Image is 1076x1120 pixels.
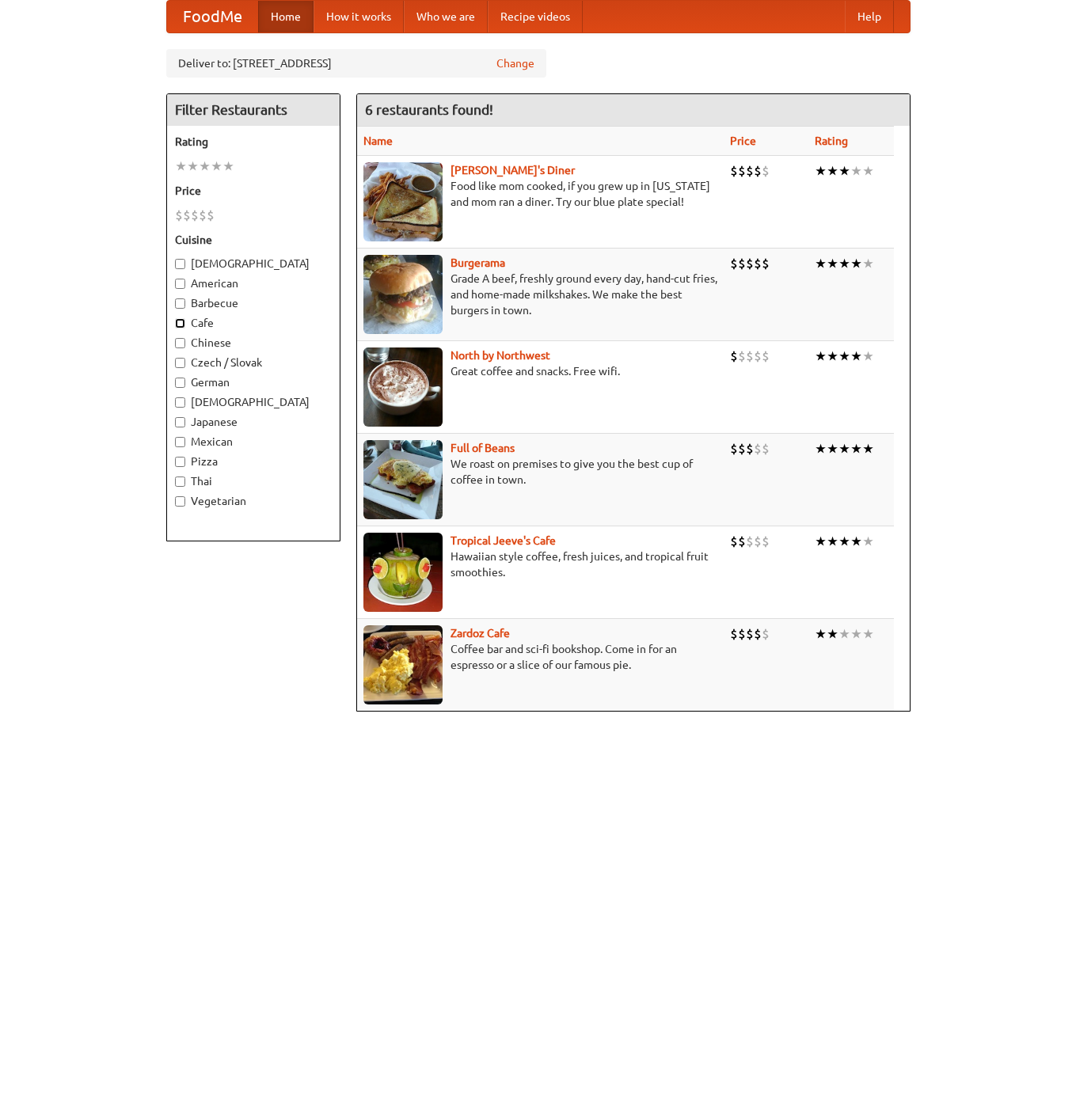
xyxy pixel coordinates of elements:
[827,347,838,365] li: ★
[850,440,862,457] li: ★
[746,347,754,365] li: $
[175,374,332,390] label: German
[211,158,222,175] li: ★
[166,49,546,78] div: Deliver to: [STREET_ADDRESS]
[862,625,874,643] li: ★
[815,347,827,365] li: ★
[363,135,393,147] a: Name
[175,355,332,370] label: Czech / Slovak
[730,625,738,643] li: $
[738,440,746,457] li: $
[404,1,488,32] a: Who we are
[199,207,207,224] li: $
[815,625,827,643] li: ★
[862,347,874,365] li: ★
[207,207,215,224] li: $
[738,255,746,272] li: $
[827,625,838,643] li: ★
[175,338,185,348] input: Chinese
[762,347,770,365] li: $
[738,347,746,365] li: $
[175,417,185,427] input: Japanese
[815,255,827,272] li: ★
[845,1,894,32] a: Help
[175,496,185,507] input: Vegetarian
[175,232,332,248] h5: Cuisine
[738,533,746,550] li: $
[363,440,443,519] img: beans.jpg
[850,347,862,365] li: ★
[815,533,827,550] li: ★
[175,378,185,388] input: German
[815,135,848,147] a: Rating
[175,295,332,311] label: Barbecue
[451,256,505,269] a: Burgerama
[862,255,874,272] li: ★
[175,473,332,489] label: Thai
[175,275,332,291] label: American
[738,162,746,180] li: $
[730,440,738,457] li: $
[738,625,746,643] li: $
[730,347,738,365] li: $
[746,533,754,550] li: $
[730,162,738,180] li: $
[762,625,770,643] li: $
[175,134,332,150] h5: Rating
[175,335,332,351] label: Chinese
[850,533,862,550] li: ★
[746,255,754,272] li: $
[175,279,185,289] input: American
[175,358,185,368] input: Czech / Slovak
[815,162,827,180] li: ★
[363,533,443,612] img: jeeves.jpg
[258,1,314,32] a: Home
[175,457,185,467] input: Pizza
[363,178,717,210] p: Food like mom cooked, if you grew up in [US_STATE] and mom ran a diner. Try our blue plate special!
[175,207,183,224] li: $
[754,162,762,180] li: $
[815,440,827,457] li: ★
[363,625,443,704] img: zardoz.jpg
[838,255,850,272] li: ★
[363,456,717,488] p: We roast on premises to give you the best cup of coffee in town.
[827,533,838,550] li: ★
[175,397,185,408] input: [DEMOGRAPHIC_DATA]
[838,533,850,550] li: ★
[850,162,862,180] li: ★
[762,440,770,457] li: $
[451,442,515,454] a: Full of Beans
[175,476,185,487] input: Thai
[827,255,838,272] li: ★
[175,315,332,331] label: Cafe
[488,1,583,32] a: Recipe videos
[762,162,770,180] li: $
[363,641,717,673] p: Coffee bar and sci-fi bookshop. Come in for an espresso or a slice of our famous pie.
[754,625,762,643] li: $
[175,414,332,430] label: Japanese
[183,207,191,224] li: $
[862,440,874,457] li: ★
[746,162,754,180] li: $
[827,162,838,180] li: ★
[754,440,762,457] li: $
[363,255,443,334] img: burgerama.jpg
[175,434,332,450] label: Mexican
[451,627,510,640] a: Zardoz Cafe
[746,440,754,457] li: $
[850,625,862,643] li: ★
[850,255,862,272] li: ★
[363,271,717,318] p: Grade A beef, freshly ground every day, hand-cut fries, and home-made milkshakes. We make the bes...
[314,1,404,32] a: How it works
[363,363,717,379] p: Great coffee and snacks. Free wifi.
[175,493,332,509] label: Vegetarian
[191,207,199,224] li: $
[451,349,550,362] a: North by Northwest
[222,158,234,175] li: ★
[363,347,443,427] img: north.jpg
[838,347,850,365] li: ★
[363,162,443,241] img: sallys.jpg
[167,94,340,126] h4: Filter Restaurants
